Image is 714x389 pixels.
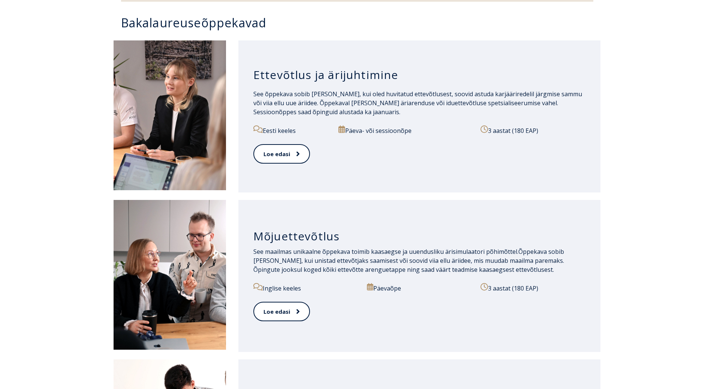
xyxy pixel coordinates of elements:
[253,283,358,293] p: Inglise keeles
[121,16,601,29] h3: Bakalaureuseõppekavad
[253,68,586,82] h3: Ettevõtlus ja ärijuhtimine
[114,40,226,190] img: Ettevõtlus ja ärijuhtimine
[253,125,330,135] p: Eesti keeles
[253,90,582,116] span: See õppekava sobib [PERSON_NAME], kui oled huvitatud ettevõtlusest, soovid astuda karjääriredelil...
[480,283,578,293] p: 3 aastat (180 EAP)
[338,125,472,135] p: Päeva- või sessioonõpe
[253,229,586,243] h3: Mõjuettevõtlus
[114,200,226,350] img: Mõjuettevõtlus
[253,144,310,164] a: Loe edasi
[480,125,585,135] p: 3 aastat (180 EAP)
[253,247,564,274] span: Õppekava sobib [PERSON_NAME], kui unistad ettevõtjaks saamisest või soovid viia ellu äriidee, mis...
[253,247,518,256] span: See maailmas unikaalne õppekava toimib kaasaegse ja uuendusliku ärisimulaatori põhimõttel.
[253,302,310,322] a: Loe edasi
[367,283,472,293] p: Päevaõpe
